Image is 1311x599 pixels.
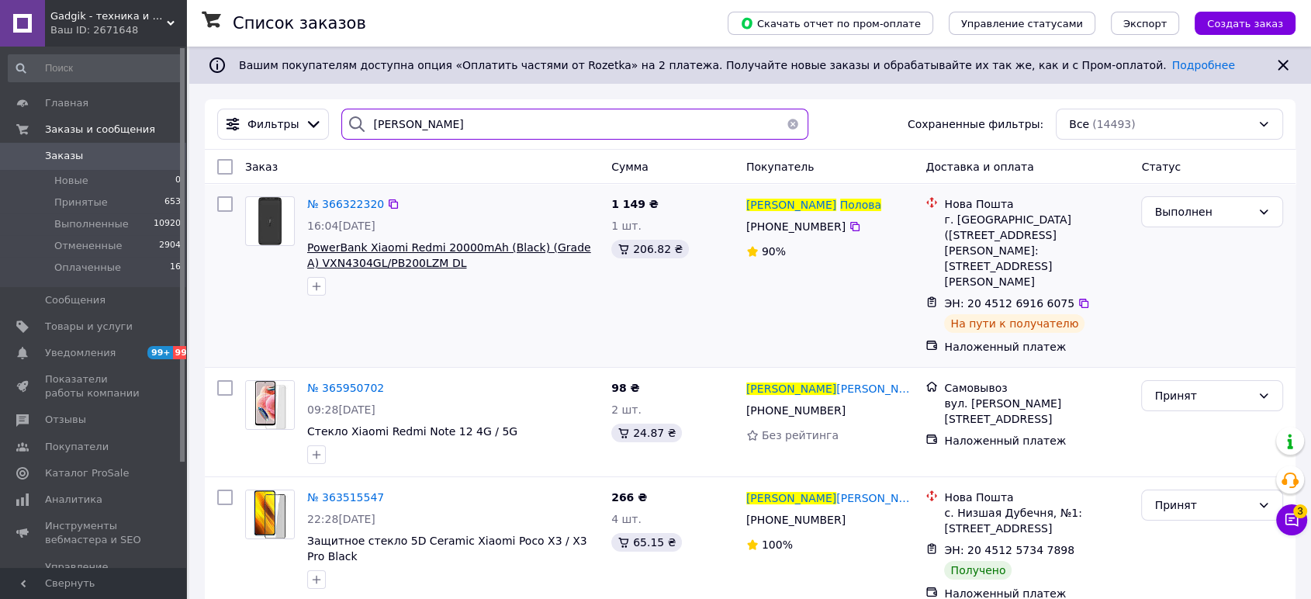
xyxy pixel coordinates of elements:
img: Фото товару [246,381,294,429]
span: Главная [45,96,88,110]
span: 266 ₴ [611,491,647,504]
div: г. [GEOGRAPHIC_DATA] ([STREET_ADDRESS][PERSON_NAME]: [STREET_ADDRESS][PERSON_NAME] [944,212,1129,289]
button: Скачать отчет по пром-оплате [728,12,933,35]
span: Покупатели [45,440,109,454]
span: 1 шт. [611,220,642,232]
div: Самовывоз [944,380,1129,396]
span: Оплаченные [54,261,121,275]
span: [PERSON_NAME] [836,492,926,504]
div: Нова Пошта [944,490,1129,505]
input: Поиск [8,54,182,82]
button: Управление статусами [949,12,1095,35]
span: Заказ [245,161,278,173]
span: Инструменты вебмастера и SEO [45,519,144,547]
span: 99+ [173,346,199,359]
span: 09:28[DATE] [307,403,375,416]
a: № 366322320 [307,198,384,210]
span: Принятые [54,196,108,209]
span: Каталог ProSale [45,466,129,480]
span: 3 [1293,504,1307,518]
span: 4 шт. [611,513,642,525]
button: Создать заказ [1195,12,1295,35]
div: Наложенный платеж [944,339,1129,355]
a: № 365950702 [307,382,384,394]
span: ЭН: 20 4512 6916 6075 [944,297,1074,310]
div: [PHONE_NUMBER] [743,509,849,531]
div: вул. [PERSON_NAME][STREET_ADDRESS] [944,396,1129,427]
span: 10920 [154,217,181,231]
div: Наложенный платеж [944,433,1129,448]
span: Скачать отчет по пром-оплате [740,16,921,30]
a: Фото товару [245,490,295,539]
span: 2 шт. [611,403,642,416]
img: Фото товару [258,197,282,245]
a: № 363515547 [307,491,384,504]
span: Gadgik - техника и аксессуары [50,9,167,23]
div: [PHONE_NUMBER] [743,400,849,421]
a: PowerBank Xiaomi Redmi 20000mAh (Black) (Grade A) VXN4304GL/PB200LZM DL [307,241,591,269]
div: Выполнен [1154,203,1251,220]
span: ЭН: 20 4512 5734 7898 [944,544,1074,556]
span: [PERSON_NAME] [746,383,836,395]
span: 98 ₴ [611,382,639,394]
span: 16 [170,261,181,275]
span: Управление статусами [961,18,1083,29]
span: 16:04[DATE] [307,220,375,232]
a: [PERSON_NAME][PERSON_NAME] [746,490,914,506]
button: Экспорт [1111,12,1179,35]
span: Покупатель [746,161,815,173]
span: 90% [762,245,786,258]
span: 1 149 ₴ [611,198,659,210]
span: (14493) [1092,118,1135,130]
input: Поиск по номеру заказа, ФИО покупателя, номеру телефона, Email, номеру накладной [341,109,808,140]
span: Полова [840,199,881,211]
a: Фото товару [245,380,295,430]
span: Сохраненные фильтры: [908,116,1043,132]
span: Все [1069,116,1089,132]
span: Заказы [45,149,83,163]
span: Заказы и сообщения [45,123,155,137]
span: 0 [175,174,181,188]
a: [PERSON_NAME][PERSON_NAME] [746,381,914,396]
a: Защитное стекло 5D Ceramic Xiaomi Poco X3 / X3 Pro Black [307,535,587,563]
div: На пути к получателю [944,314,1084,333]
span: Фильтры [247,116,299,132]
span: Показатели работы компании [45,372,144,400]
div: 24.87 ₴ [611,424,682,442]
a: Подробнее [1172,59,1235,71]
div: с. Низшая Дубечня, №1: [STREET_ADDRESS] [944,505,1129,536]
a: Стекло Xiaomi Redmi Note 12 4G / 5G [307,425,517,438]
div: Получено [944,561,1012,580]
a: Создать заказ [1179,16,1295,29]
span: Без рейтинга [762,429,839,441]
span: Отзывы [45,413,86,427]
div: Принят [1154,497,1251,514]
span: Товары и услуги [45,320,133,334]
span: Аналитика [45,493,102,507]
span: Сумма [611,161,649,173]
span: Управление сайтом [45,560,144,588]
a: Фото товару [245,196,295,246]
span: Сообщения [45,293,106,307]
span: [PERSON_NAME] [746,492,836,504]
h1: Список заказов [233,14,366,33]
span: Отмененные [54,239,122,253]
div: 206.82 ₴ [611,240,689,258]
span: Экспорт [1123,18,1167,29]
button: Чат с покупателем3 [1276,504,1307,535]
div: Нова Пошта [944,196,1129,212]
span: Создать заказ [1207,18,1283,29]
span: 653 [164,196,181,209]
span: Новые [54,174,88,188]
span: 2904 [159,239,181,253]
img: Фото товару [246,490,294,538]
span: Доставка и оплата [925,161,1033,173]
span: 22:28[DATE] [307,513,375,525]
span: [PERSON_NAME] [746,199,836,211]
